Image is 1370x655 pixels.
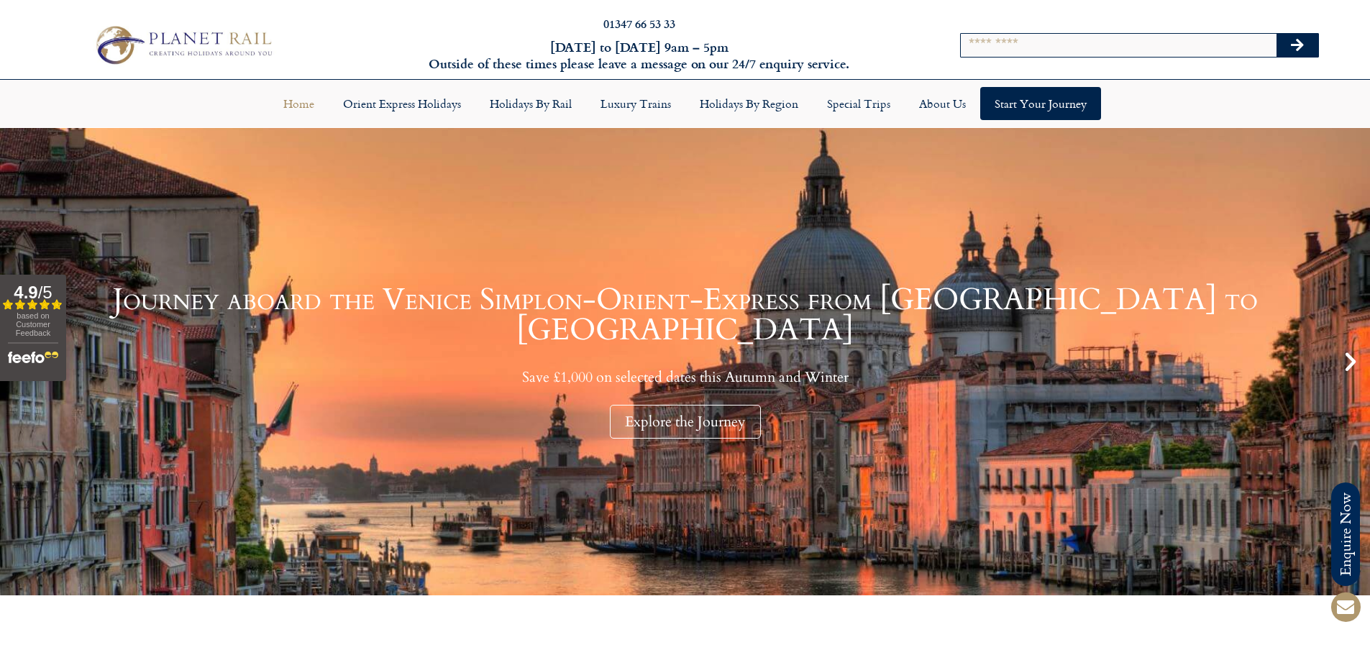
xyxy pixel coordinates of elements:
[980,87,1101,120] a: Start your Journey
[329,87,475,120] a: Orient Express Holidays
[36,368,1334,386] p: Save £1,000 on selected dates this Autumn and Winter
[88,22,277,68] img: Planet Rail Train Holidays Logo
[475,87,586,120] a: Holidays by Rail
[1277,34,1318,57] button: Search
[603,15,675,32] a: 01347 66 53 33
[905,87,980,120] a: About Us
[369,39,910,73] h6: [DATE] to [DATE] 9am – 5pm Outside of these times please leave a message on our 24/7 enquiry serv...
[1338,349,1363,374] div: Next slide
[269,87,329,120] a: Home
[685,87,813,120] a: Holidays by Region
[36,285,1334,345] h1: Journey aboard the Venice Simplon-Orient-Express from [GEOGRAPHIC_DATA] to [GEOGRAPHIC_DATA]
[586,87,685,120] a: Luxury Trains
[813,87,905,120] a: Special Trips
[610,405,761,439] div: Explore the Journey
[7,87,1363,120] nav: Menu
